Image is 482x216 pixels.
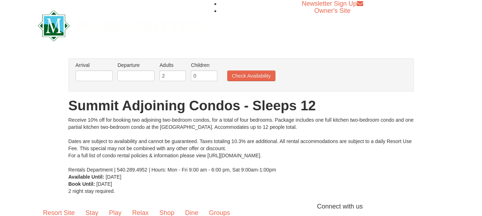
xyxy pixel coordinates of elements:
[69,174,105,180] strong: Available Until:
[191,62,217,69] label: Children
[96,181,112,187] span: [DATE]
[159,62,186,69] label: Adults
[117,62,154,69] label: Departure
[76,62,113,69] label: Arrival
[69,181,95,187] strong: Book Until:
[106,174,121,180] span: [DATE]
[69,188,115,194] span: 2 night stay required.
[38,202,445,211] p: Connect with us
[314,7,350,14] a: Owner's Site
[38,16,201,33] a: Massanutten Resort
[227,70,275,81] button: Check Availability
[69,116,414,173] div: Receive 10% off for booking two adjoining two-bedroom condos, for a total of four bedrooms. Packa...
[38,10,201,41] img: Massanutten Resort Logo
[69,99,414,113] h1: Summit Adjoining Condos - Sleeps 12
